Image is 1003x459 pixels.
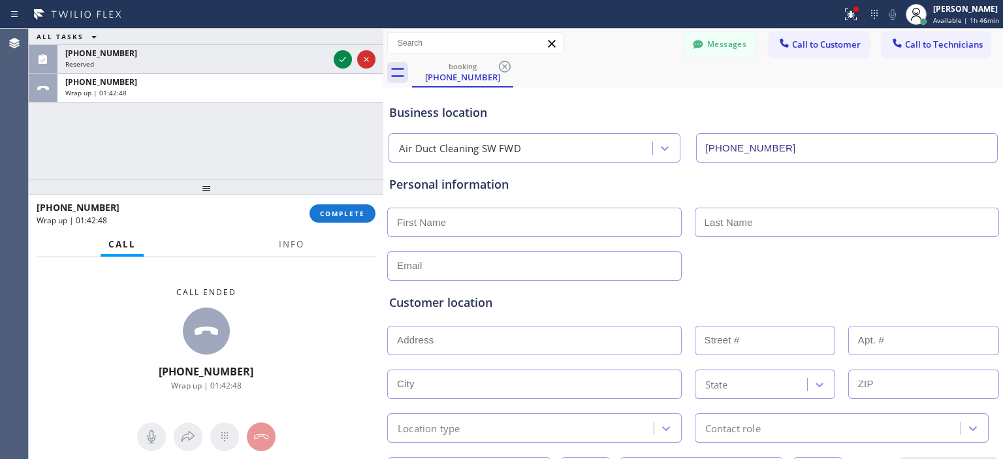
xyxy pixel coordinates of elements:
span: Wrap up | 01:42:48 [37,215,107,226]
div: State [705,377,728,392]
span: Call ended [176,287,236,298]
input: Address [387,326,682,355]
span: Wrap up | 01:42:48 [65,88,127,97]
button: Hang up [247,422,276,451]
button: Call to Customer [769,32,869,57]
button: Open dialpad [210,422,239,451]
div: [PHONE_NUMBER] [413,71,512,83]
input: Street # [695,326,835,355]
div: Air Duct Cleaning SW FWD [399,141,521,156]
input: Search [388,33,563,54]
input: Phone Number [696,133,998,163]
input: First Name [387,208,682,237]
div: booking [413,61,512,71]
div: Business location [389,104,997,121]
span: Call to Customer [792,39,861,50]
button: Info [271,232,312,257]
button: Reject [357,50,375,69]
span: Available | 1h 46min [933,16,999,25]
button: Mute [137,422,166,451]
input: Email [387,251,682,281]
button: Accept [334,50,352,69]
button: ALL TASKS [29,29,110,44]
div: [PERSON_NAME] [933,3,999,14]
button: Messages [684,32,756,57]
input: Last Name [695,208,1000,237]
div: Location type [398,420,460,435]
span: Reserved [65,59,94,69]
div: Personal information [389,176,997,193]
span: Call [108,238,136,250]
button: COMPLETE [310,204,375,223]
button: Call to Technicians [882,32,990,57]
span: [PHONE_NUMBER] [65,76,137,87]
button: Call [101,232,144,257]
button: Mute [884,5,902,24]
button: Open directory [174,422,202,451]
div: Customer location [389,294,997,311]
span: [PHONE_NUMBER] [37,201,119,214]
span: Info [279,238,304,250]
input: Apt. # [848,326,999,355]
span: ALL TASKS [37,32,84,41]
div: Contact role [705,420,761,435]
span: Wrap up | 01:42:48 [171,380,242,391]
span: [PHONE_NUMBER] [65,48,137,59]
input: ZIP [848,370,999,399]
div: (424) 207-1179 [413,58,512,86]
span: Call to Technicians [905,39,983,50]
span: COMPLETE [320,209,365,218]
span: [PHONE_NUMBER] [159,364,253,379]
input: City [387,370,682,399]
